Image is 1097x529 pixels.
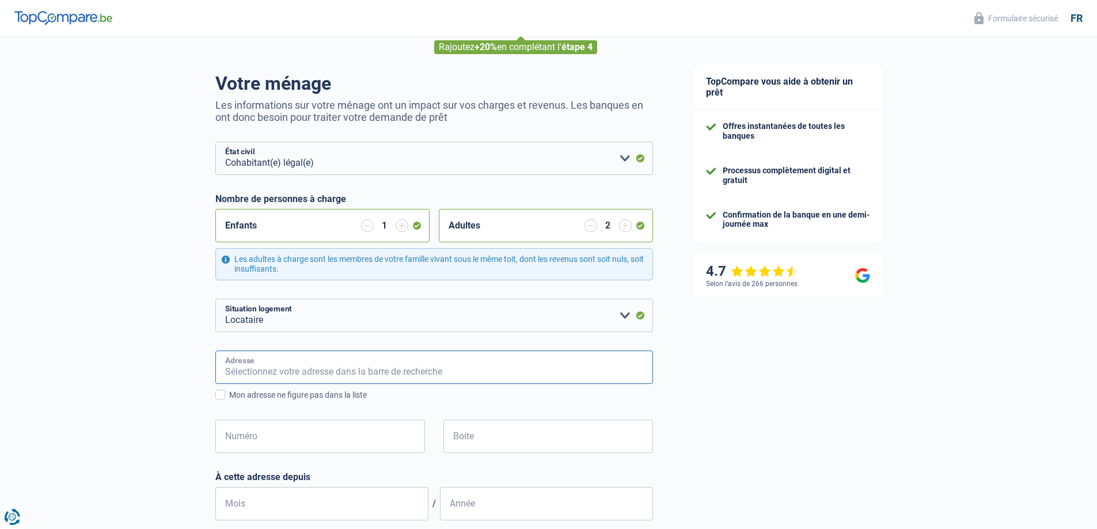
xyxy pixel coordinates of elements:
input: MM [215,487,428,520]
label: Adultes [449,221,480,230]
div: Mon adresse ne figure pas dans la liste [229,389,653,401]
div: Processus complètement digital et gratuit [723,166,870,185]
button: Formulaire sécurisé [967,9,1065,28]
div: Les adultes à charge sont les membres de votre famille vivant sous le même toit, dont les revenus... [215,248,653,280]
p: Les informations sur votre ménage ont un impact sur vos charges et revenus. Les banques en ont do... [215,99,653,123]
img: TopCompare Logo [14,11,112,25]
input: Sélectionnez votre adresse dans la barre de recherche [215,351,653,384]
div: Selon l’avis de 266 personnes [706,280,798,288]
span: +20% [475,41,497,52]
span: / [428,498,440,509]
span: étape 4 [561,41,593,52]
div: 1 [379,221,390,230]
label: Nombre de personnes à charge [215,193,346,204]
h1: Votre ménage [215,73,653,94]
div: Confirmation de la banque en une demi-journée max [723,210,870,230]
input: AAAA [440,487,653,520]
div: fr [1071,12,1083,25]
div: Rajoutez en complétant l' [434,40,597,54]
div: TopCompare vous aide à obtenir un prêt [694,64,882,110]
label: À cette adresse depuis [215,471,653,482]
div: Offres instantanées de toutes les banques [723,121,870,141]
div: 2 [603,221,613,230]
div: 4.7 [706,263,799,280]
label: Enfants [225,221,257,230]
